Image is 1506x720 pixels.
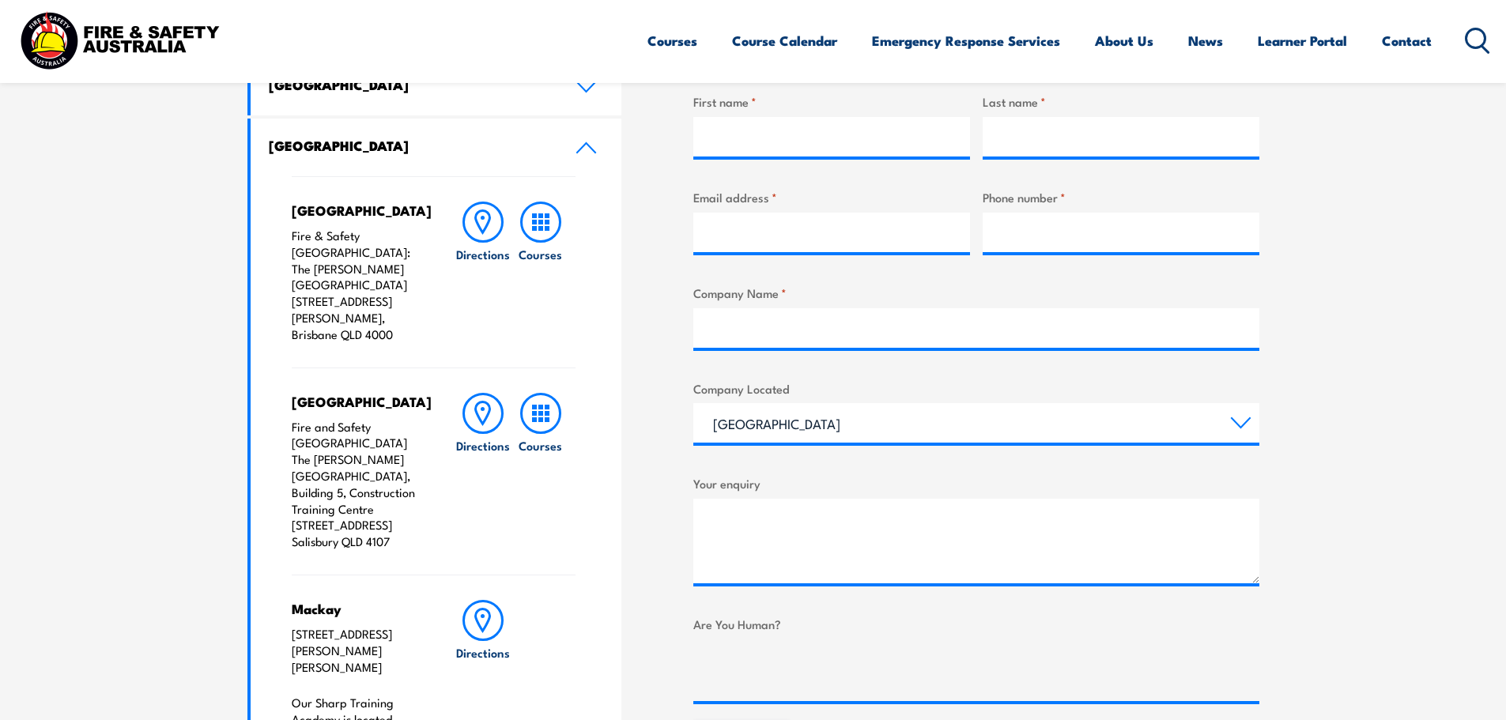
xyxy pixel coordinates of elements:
[693,284,1259,302] label: Company Name
[983,92,1259,111] label: Last name
[512,393,569,550] a: Courses
[456,644,510,661] h6: Directions
[269,76,552,93] h4: [GEOGRAPHIC_DATA]
[519,246,562,262] h6: Courses
[456,246,510,262] h6: Directions
[1095,20,1153,62] a: About Us
[1258,20,1347,62] a: Learner Portal
[872,20,1060,62] a: Emergency Response Services
[456,437,510,454] h6: Directions
[251,58,622,115] a: [GEOGRAPHIC_DATA]
[732,20,837,62] a: Course Calendar
[292,419,424,550] p: Fire and Safety [GEOGRAPHIC_DATA] The [PERSON_NAME][GEOGRAPHIC_DATA], Building 5, Construction Tr...
[693,379,1259,398] label: Company Located
[455,393,511,550] a: Directions
[693,188,970,206] label: Email address
[693,639,934,701] iframe: reCAPTCHA
[292,600,424,617] h4: Mackay
[1188,20,1223,62] a: News
[693,474,1259,492] label: Your enquiry
[1382,20,1432,62] a: Contact
[251,119,622,176] a: [GEOGRAPHIC_DATA]
[693,615,1259,633] label: Are You Human?
[269,137,552,154] h4: [GEOGRAPHIC_DATA]
[292,202,424,219] h4: [GEOGRAPHIC_DATA]
[455,202,511,343] a: Directions
[292,393,424,410] h4: [GEOGRAPHIC_DATA]
[983,188,1259,206] label: Phone number
[292,626,424,675] p: [STREET_ADDRESS][PERSON_NAME][PERSON_NAME]
[292,228,424,343] p: Fire & Safety [GEOGRAPHIC_DATA]: The [PERSON_NAME][GEOGRAPHIC_DATA] [STREET_ADDRESS][PERSON_NAME]...
[519,437,562,454] h6: Courses
[512,202,569,343] a: Courses
[647,20,697,62] a: Courses
[693,92,970,111] label: First name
